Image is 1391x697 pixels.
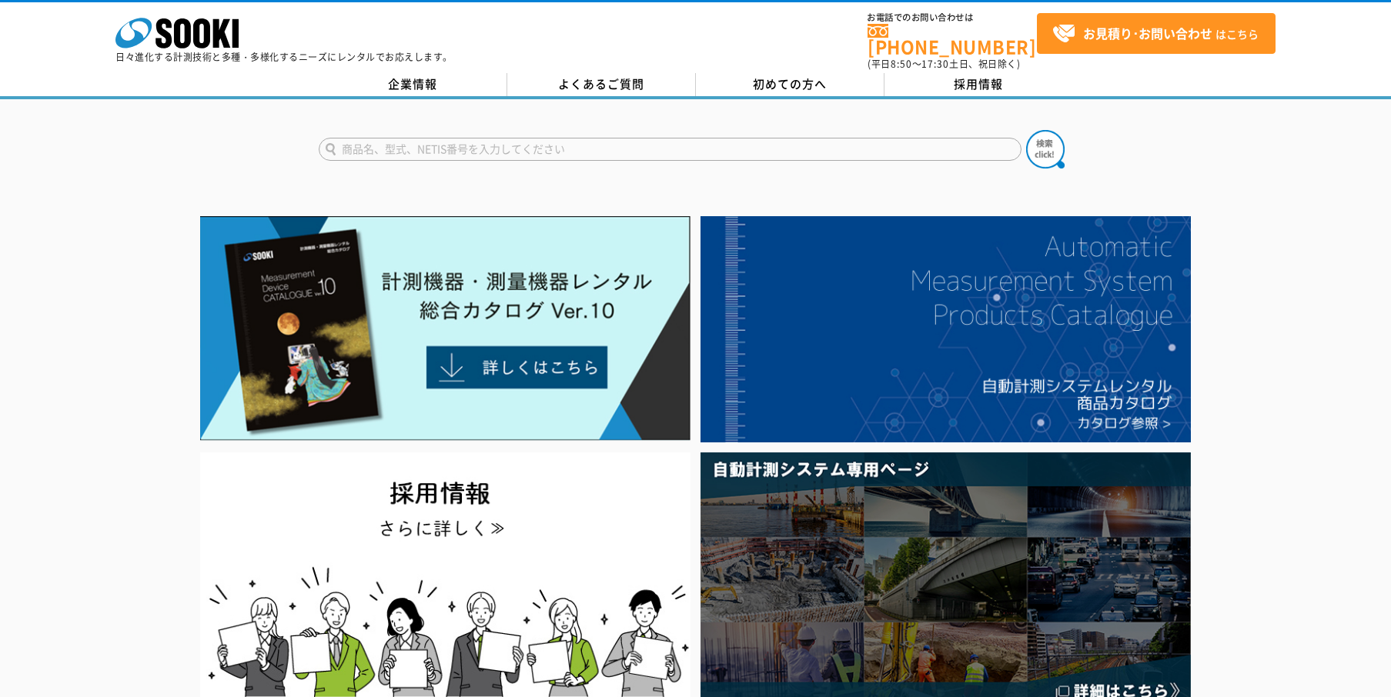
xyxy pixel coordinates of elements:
span: 初めての方へ [753,75,827,92]
span: はこちら [1052,22,1259,45]
img: Catalog Ver10 [200,216,690,441]
strong: お見積り･お問い合わせ [1083,24,1212,42]
a: 初めての方へ [696,73,884,96]
a: お見積り･お問い合わせはこちら [1037,13,1276,54]
input: 商品名、型式、NETIS番号を入力してください [319,138,1022,161]
img: 自動計測システムカタログ [701,216,1191,442]
span: お電話でのお問い合わせは [868,13,1037,22]
span: 8:50 [891,57,912,71]
a: 採用情報 [884,73,1073,96]
img: btn_search.png [1026,130,1065,168]
a: 企業情報 [319,73,507,96]
p: 日々進化する計測技術と多種・多様化するニーズにレンタルでお応えします。 [115,52,453,62]
a: [PHONE_NUMBER] [868,24,1037,55]
span: 17:30 [921,57,949,71]
span: (平日 ～ 土日、祝日除く) [868,57,1020,71]
a: よくあるご質問 [507,73,696,96]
